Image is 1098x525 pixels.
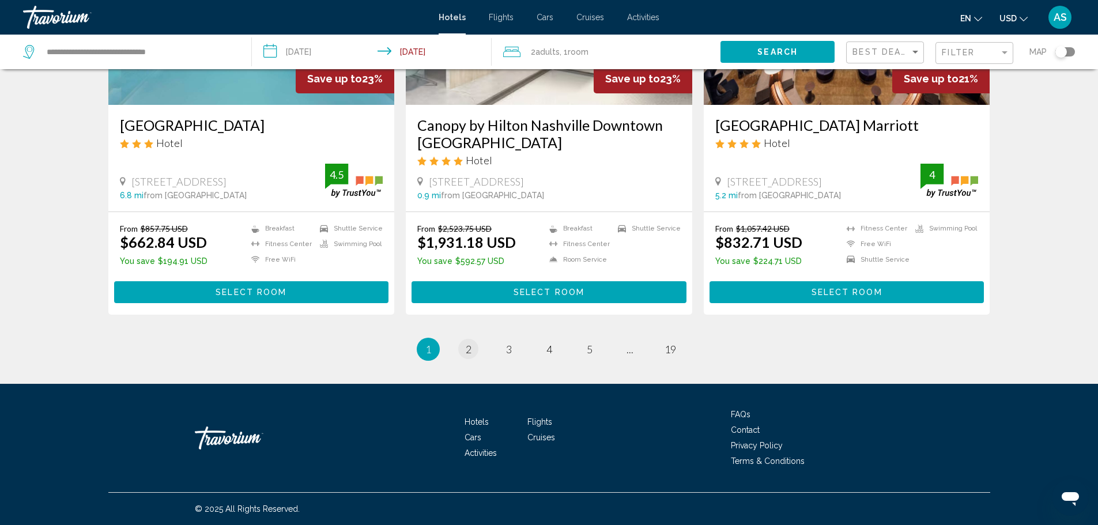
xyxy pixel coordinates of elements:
del: $2,523.75 USD [438,224,492,233]
button: Search [720,41,835,62]
div: 3 star Hotel [120,137,383,149]
span: 6.8 mi [120,191,144,200]
a: Terms & Conditions [731,456,805,466]
span: Hotel [764,137,790,149]
a: Hotels [439,13,466,22]
li: Room Service [544,255,612,265]
button: Travelers: 2 adults, 0 children [492,35,720,69]
button: Change currency [999,10,1028,27]
span: Best Deals [852,47,913,56]
span: , 1 [560,44,588,60]
div: 4 [920,168,944,182]
h3: [GEOGRAPHIC_DATA] Marriott [715,116,979,134]
span: 4 [546,343,552,356]
span: Filter [942,48,975,57]
button: Filter [935,41,1013,65]
button: Toggle map [1047,47,1075,57]
span: Map [1029,44,1047,60]
span: 5 [587,343,593,356]
span: 3 [506,343,512,356]
div: 23% [296,64,394,93]
ins: $1,931.18 USD [417,233,516,251]
span: from [GEOGRAPHIC_DATA] [144,191,247,200]
img: trustyou-badge.svg [325,164,383,198]
span: 19 [665,343,676,356]
li: Breakfast [544,224,612,233]
li: Fitness Center [246,239,314,249]
span: Select Room [812,288,882,297]
span: ... [627,343,633,356]
a: Contact [731,425,760,435]
a: Hotels [465,417,489,426]
a: Travorium [23,6,427,29]
a: Travorium [195,421,310,455]
span: Save up to [605,73,660,85]
a: Select Room [710,284,984,297]
span: You save [417,256,452,266]
li: Shuttle Service [841,255,910,265]
h3: Canopy by Hilton Nashville Downtown [GEOGRAPHIC_DATA] [417,116,681,151]
span: USD [999,14,1017,23]
a: FAQs [731,410,750,419]
a: Activities [465,448,497,458]
span: Hotel [156,137,183,149]
ul: Pagination [108,338,990,361]
span: 0.9 mi [417,191,441,200]
ins: $832.71 USD [715,233,802,251]
a: Select Room [412,284,686,297]
span: © 2025 All Rights Reserved. [195,504,300,513]
span: Privacy Policy [731,441,783,450]
span: Adults [535,47,560,56]
span: Save up to [307,73,362,85]
p: $592.57 USD [417,256,516,266]
span: [STREET_ADDRESS] [727,175,822,188]
li: Free WiFi [841,239,910,249]
li: Fitness Center [544,239,612,249]
span: en [960,14,971,23]
span: You save [120,256,155,266]
mat-select: Sort by [852,48,920,58]
span: Hotel [466,154,492,167]
span: Save up to [904,73,959,85]
ins: $662.84 USD [120,233,207,251]
li: Breakfast [246,224,314,233]
span: Cruises [527,433,555,442]
p: $224.71 USD [715,256,802,266]
button: Change language [960,10,982,27]
a: Flights [527,417,552,426]
li: Fitness Center [841,224,910,233]
span: You save [715,256,750,266]
div: 4.5 [325,168,348,182]
button: User Menu [1045,5,1075,29]
a: Cars [465,433,481,442]
li: Free WiFi [246,255,314,265]
li: Swimming Pool [910,224,978,233]
del: $1,057.42 USD [736,224,790,233]
a: Cars [537,13,553,22]
img: trustyou-badge.svg [920,164,978,198]
span: Search [757,48,798,57]
button: Select Room [114,281,389,303]
iframe: Button to launch messaging window [1052,479,1089,516]
p: $194.91 USD [120,256,207,266]
div: 4 star Hotel [715,137,979,149]
span: Select Room [216,288,286,297]
span: AS [1054,12,1067,23]
a: Flights [489,13,514,22]
span: 5.2 mi [715,191,738,200]
span: From [417,224,435,233]
li: Shuttle Service [612,224,681,233]
span: 2 [531,44,560,60]
span: Room [568,47,588,56]
a: [GEOGRAPHIC_DATA] [120,116,383,134]
span: [STREET_ADDRESS] [429,175,524,188]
